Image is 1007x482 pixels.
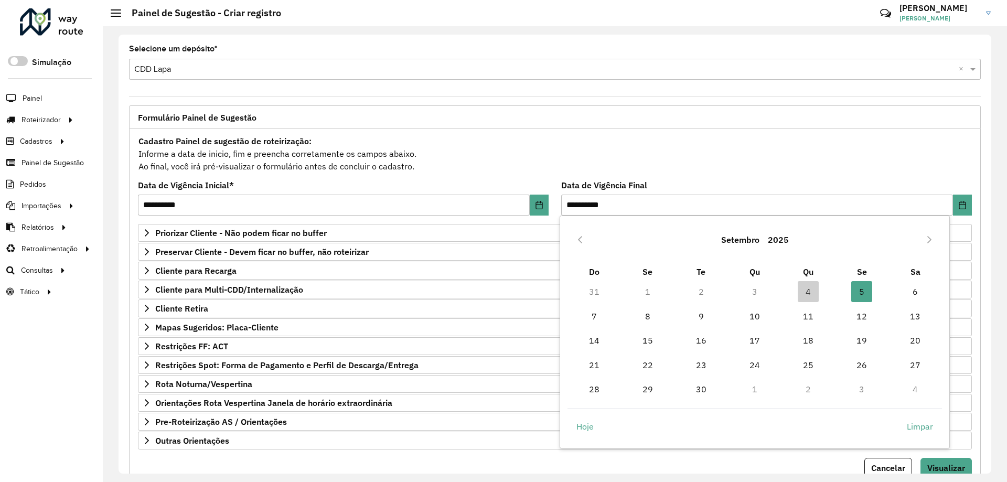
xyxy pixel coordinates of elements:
span: 24 [744,355,765,376]
span: Mapas Sugeridos: Placa-Cliente [155,323,278,331]
h2: Painel de Sugestão - Criar registro [121,7,281,19]
a: Cliente para Recarga [138,262,972,280]
span: 23 [691,355,712,376]
button: Hoje [567,416,603,437]
span: 26 [851,355,872,376]
button: Choose Month [717,227,764,252]
a: Rota Noturna/Vespertina [138,375,972,393]
td: 2 [674,280,728,304]
a: Cliente Retira [138,299,972,317]
td: 1 [728,377,781,401]
button: Choose Date [953,195,972,216]
span: Priorizar Cliente - Não podem ficar no buffer [155,229,327,237]
h3: [PERSON_NAME] [899,3,978,13]
a: Restrições FF: ACT [138,337,972,355]
span: Roteirizador [22,114,61,125]
span: Consultas [21,265,53,276]
span: Relatórios [22,222,54,233]
td: 15 [621,328,674,352]
span: Cadastros [20,136,52,147]
span: 9 [691,306,712,327]
span: Do [589,266,599,277]
span: 16 [691,330,712,351]
span: Tático [20,286,39,297]
a: Preservar Cliente - Devem ficar no buffer, não roteirizar [138,243,972,261]
a: Pre-Roteirização AS / Orientações [138,413,972,431]
td: 29 [621,377,674,401]
span: Cliente Retira [155,304,208,313]
td: 2 [781,377,835,401]
a: Outras Orientações [138,432,972,449]
span: Qu [803,266,813,277]
span: Sa [910,266,920,277]
span: 18 [798,330,819,351]
span: Preservar Cliente - Devem ficar no buffer, não roteirizar [155,248,369,256]
a: Cliente para Multi-CDD/Internalização [138,281,972,298]
td: 28 [567,377,621,401]
label: Data de Vigência Final [561,179,647,191]
button: Choose Year [764,227,793,252]
td: 23 [674,352,728,377]
td: 4 [781,280,835,304]
span: 13 [905,306,926,327]
span: 12 [851,306,872,327]
td: 3 [728,280,781,304]
td: 6 [888,280,942,304]
span: Pedidos [20,179,46,190]
button: Visualizar [920,458,972,478]
span: 4 [798,281,819,302]
span: 15 [637,330,658,351]
a: Orientações Rota Vespertina Janela de horário extraordinária [138,394,972,412]
a: Mapas Sugeridos: Placa-Cliente [138,318,972,336]
span: Se [642,266,652,277]
td: 20 [888,328,942,352]
span: Pre-Roteirização AS / Orientações [155,417,287,426]
td: 11 [781,304,835,328]
span: Te [697,266,705,277]
button: Choose Date [530,195,549,216]
span: Se [857,266,867,277]
td: 5 [835,280,888,304]
td: 24 [728,352,781,377]
span: Rota Noturna/Vespertina [155,380,252,388]
span: Painel [23,93,42,104]
td: 26 [835,352,888,377]
span: 17 [744,330,765,351]
span: Restrições FF: ACT [155,342,228,350]
label: Simulação [32,56,71,69]
span: 14 [584,330,605,351]
span: 22 [637,355,658,376]
span: 7 [584,306,605,327]
td: 4 [888,377,942,401]
span: 20 [905,330,926,351]
div: Choose Date [560,216,950,448]
span: 25 [798,355,819,376]
span: Clear all [959,63,968,76]
td: 13 [888,304,942,328]
span: Retroalimentação [22,243,78,254]
button: Limpar [898,416,942,437]
td: 3 [835,377,888,401]
td: 31 [567,280,621,304]
td: 27 [888,352,942,377]
span: Restrições Spot: Forma de Pagamento e Perfil de Descarga/Entrega [155,361,419,369]
span: Orientações Rota Vespertina Janela de horário extraordinária [155,399,392,407]
span: 6 [905,281,926,302]
td: 14 [567,328,621,352]
td: 8 [621,304,674,328]
span: Hoje [576,420,594,433]
td: 17 [728,328,781,352]
td: 22 [621,352,674,377]
span: Cliente para Multi-CDD/Internalização [155,285,303,294]
span: 28 [584,379,605,400]
td: 12 [835,304,888,328]
a: Priorizar Cliente - Não podem ficar no buffer [138,224,972,242]
span: 29 [637,379,658,400]
button: Previous Month [572,231,588,248]
td: 21 [567,352,621,377]
button: Next Month [921,231,938,248]
span: Cancelar [871,463,905,473]
span: 30 [691,379,712,400]
td: 7 [567,304,621,328]
a: Contato Rápido [874,2,897,25]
